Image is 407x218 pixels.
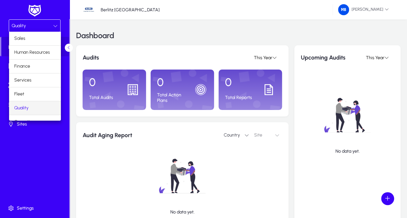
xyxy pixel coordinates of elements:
[14,62,30,70] span: Finance
[14,90,24,98] span: Fleet
[14,104,28,112] span: Quality
[14,35,25,42] span: Sales
[14,118,37,126] span: Operations
[14,76,31,84] span: Services
[14,49,50,56] span: Human Resources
